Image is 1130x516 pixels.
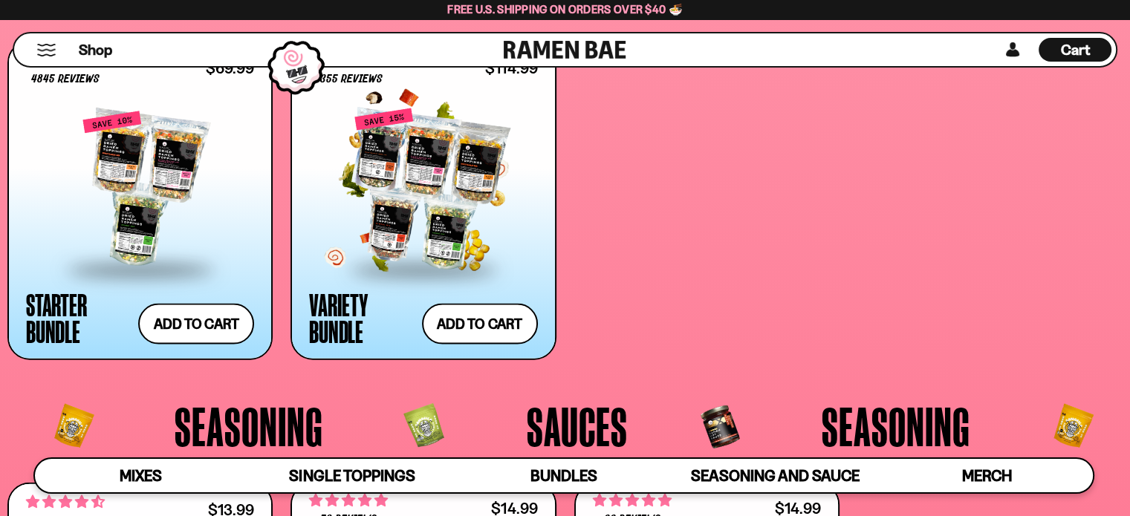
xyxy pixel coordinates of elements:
[1061,41,1090,59] span: Cart
[447,2,683,16] span: Free U.S. Shipping on Orders over $40 🍜
[669,459,881,492] a: Seasoning and Sauce
[691,466,860,485] span: Seasoning and Sauce
[289,466,415,485] span: Single Toppings
[79,38,112,62] a: Shop
[247,459,458,492] a: Single Toppings
[775,501,821,515] div: $14.99
[309,491,388,510] span: 4.83 stars
[527,399,628,454] span: Sauces
[422,304,538,344] button: Add to cart
[26,492,105,512] span: 4.71 stars
[962,466,1012,485] span: Merch
[290,41,556,360] a: 4.63 stars 6355 reviews $114.99 Variety Bundle Add to cart
[530,466,597,485] span: Bundles
[79,40,112,60] span: Shop
[458,459,669,492] a: Bundles
[593,491,672,510] span: 5.00 stars
[138,304,254,344] button: Add to cart
[491,501,537,515] div: $14.99
[1039,33,1111,66] a: Cart
[120,466,162,485] span: Mixes
[26,291,131,344] div: Starter Bundle
[7,41,273,360] a: 4.71 stars 4845 reviews $69.99 Starter Bundle Add to cart
[36,44,56,56] button: Mobile Menu Trigger
[35,459,247,492] a: Mixes
[881,459,1093,492] a: Merch
[175,399,323,454] span: Seasoning
[309,291,414,344] div: Variety Bundle
[822,399,970,454] span: Seasoning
